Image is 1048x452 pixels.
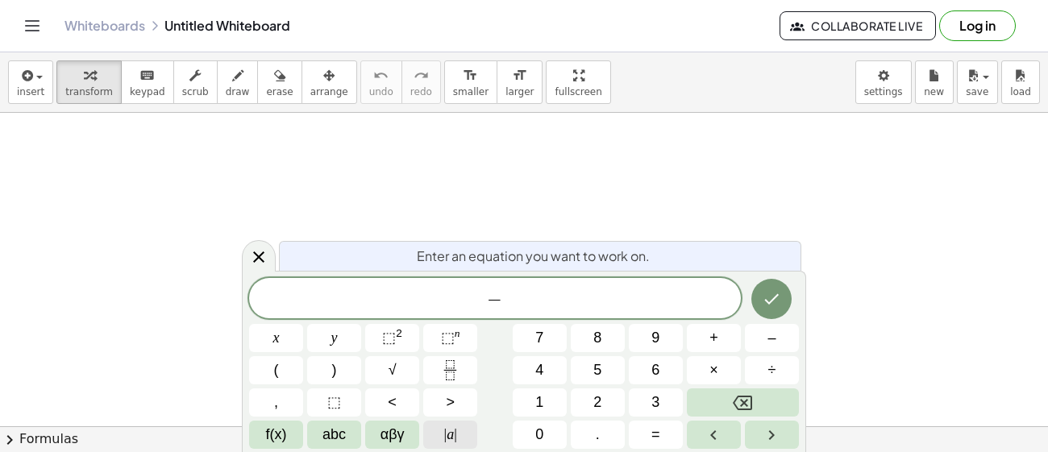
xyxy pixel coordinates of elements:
[513,388,567,417] button: 1
[249,324,303,352] button: x
[463,66,478,85] i: format_size
[332,359,337,381] span: )
[322,424,346,446] span: abc
[417,247,650,266] span: Enter an equation you want to work on.
[745,356,799,384] button: Divide
[381,424,405,446] span: αβγ
[365,324,419,352] button: Squared
[793,19,922,33] span: Collaborate Live
[396,327,402,339] sup: 2
[266,86,293,97] span: erase
[513,356,567,384] button: 4
[939,10,1016,41] button: Log in
[444,424,457,446] span: a
[687,388,799,417] button: Backspace
[365,388,419,417] button: Less than
[780,11,936,40] button: Collaborate Live
[687,324,741,352] button: Plus
[121,60,174,104] button: keyboardkeypad
[401,60,441,104] button: redoredo
[266,424,287,446] span: f(x)
[513,421,567,449] button: 0
[65,86,113,97] span: transform
[1001,60,1040,104] button: load
[139,66,155,85] i: keyboard
[389,359,397,381] span: √
[455,327,460,339] sup: n
[302,60,357,104] button: arrange
[423,388,477,417] button: Greater than
[571,324,625,352] button: 8
[173,60,218,104] button: scrub
[64,18,145,34] a: Whiteboards
[687,356,741,384] button: Times
[957,60,998,104] button: save
[768,359,776,381] span: ÷
[767,327,776,349] span: –
[274,359,279,381] span: (
[709,327,718,349] span: +
[629,356,683,384] button: 6
[1010,86,1031,97] span: load
[226,86,250,97] span: draw
[414,66,429,85] i: redo
[446,392,455,413] span: >
[249,356,303,384] button: (
[629,421,683,449] button: Equals
[651,424,660,446] span: =
[555,86,601,97] span: fullscreen
[182,86,209,97] span: scrub
[130,86,165,97] span: keypad
[571,388,625,417] button: 2
[596,424,600,446] span: .
[382,330,396,346] span: ⬚
[629,324,683,352] button: 9
[388,392,397,413] span: <
[273,327,280,349] span: x
[512,66,527,85] i: format_size
[453,86,489,97] span: smaller
[751,279,792,319] button: Done
[966,86,988,97] span: save
[535,424,543,446] span: 0
[373,66,389,85] i: undo
[651,359,659,381] span: 6
[535,327,543,349] span: 7
[593,327,601,349] span: 8
[487,290,502,309] span: −
[369,86,393,97] span: undo
[593,392,601,413] span: 2
[365,421,419,449] button: Greek alphabet
[327,392,341,413] span: ⬚
[307,324,361,352] button: y
[360,60,402,104] button: undoundo
[310,86,348,97] span: arrange
[513,324,567,352] button: 7
[17,86,44,97] span: insert
[249,388,303,417] button: ,
[444,426,447,442] span: |
[217,60,259,104] button: draw
[709,359,718,381] span: ×
[307,356,361,384] button: )
[687,421,741,449] button: Left arrow
[331,327,338,349] span: y
[535,392,543,413] span: 1
[307,421,361,449] button: Alphabet
[571,356,625,384] button: 5
[546,60,610,104] button: fullscreen
[855,60,912,104] button: settings
[454,426,457,442] span: |
[8,60,53,104] button: insert
[307,388,361,417] button: Placeholder
[423,421,477,449] button: Absolute value
[274,392,278,413] span: ,
[745,324,799,352] button: Minus
[257,60,302,104] button: erase
[651,327,659,349] span: 9
[651,392,659,413] span: 3
[410,86,432,97] span: redo
[441,330,455,346] span: ⬚
[423,324,477,352] button: Superscript
[593,359,601,381] span: 5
